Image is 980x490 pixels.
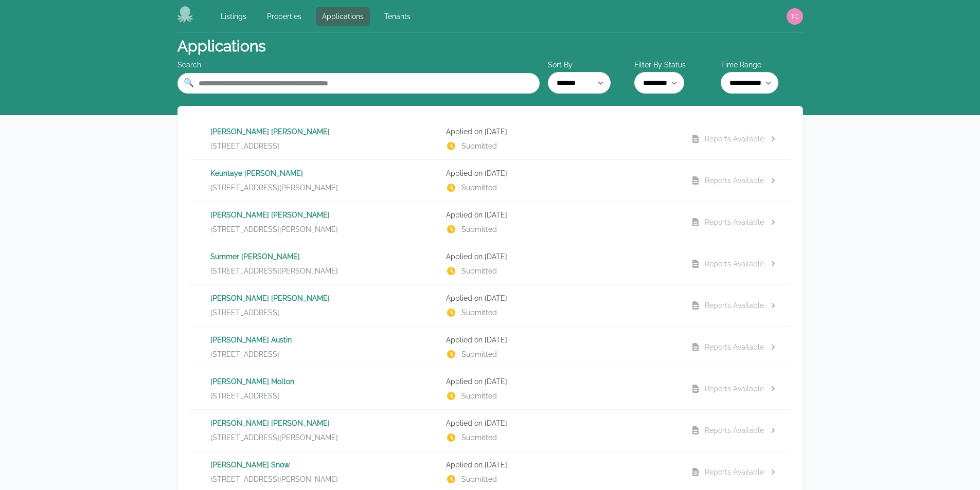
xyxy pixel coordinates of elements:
p: Applied on [446,251,674,262]
span: [STREET_ADDRESS][PERSON_NAME] [210,183,338,193]
p: Applied on [446,210,674,220]
p: Applied on [446,335,674,345]
div: Reports Available [705,175,764,186]
span: [STREET_ADDRESS][PERSON_NAME] [210,224,338,234]
p: Applied on [446,376,674,387]
p: Submitted [446,141,674,151]
a: [PERSON_NAME] [PERSON_NAME][STREET_ADDRESS]Applied on [DATE]SubmittedReports Available [190,285,791,326]
span: [STREET_ADDRESS][PERSON_NAME] [210,432,338,443]
time: [DATE] [485,294,507,302]
div: Reports Available [705,134,764,144]
p: [PERSON_NAME] [PERSON_NAME] [210,418,438,428]
p: Submitted [446,432,674,443]
time: [DATE] [485,169,507,177]
p: [PERSON_NAME] Austin [210,335,438,345]
div: Reports Available [705,300,764,311]
h1: Applications [177,37,265,56]
p: [PERSON_NAME] [PERSON_NAME] [210,126,438,137]
p: Submitted [446,307,674,318]
p: Applied on [446,168,674,178]
time: [DATE] [485,128,507,136]
p: Applied on [446,460,674,470]
a: [PERSON_NAME] [PERSON_NAME][STREET_ADDRESS][PERSON_NAME]Applied on [DATE]SubmittedReports Available [190,410,791,451]
span: [STREET_ADDRESS] [210,349,279,359]
p: Keuntaye [PERSON_NAME] [210,168,438,178]
div: Reports Available [705,425,764,435]
span: [STREET_ADDRESS][PERSON_NAME] [210,266,338,276]
a: Properties [261,7,308,26]
p: Applied on [446,126,674,137]
a: Keuntaye [PERSON_NAME][STREET_ADDRESS][PERSON_NAME]Applied on [DATE]SubmittedReports Available [190,160,791,201]
a: Tenants [378,7,417,26]
p: [PERSON_NAME] Snow [210,460,438,470]
p: Submitted [446,224,674,234]
a: [PERSON_NAME] Austin[STREET_ADDRESS]Applied on [DATE]SubmittedReports Available [190,326,791,368]
time: [DATE] [485,336,507,344]
span: [STREET_ADDRESS] [210,391,279,401]
label: Time Range [721,60,803,70]
p: Applied on [446,293,674,303]
p: Applied on [446,418,674,428]
span: [STREET_ADDRESS][PERSON_NAME] [210,474,338,484]
time: [DATE] [485,461,507,469]
a: [PERSON_NAME] [PERSON_NAME][STREET_ADDRESS][PERSON_NAME]Applied on [DATE]SubmittedReports Available [190,202,791,243]
p: [PERSON_NAME] [PERSON_NAME] [210,210,438,220]
div: Reports Available [705,259,764,269]
time: [DATE] [485,252,507,261]
div: Reports Available [705,467,764,477]
time: [DATE] [485,211,507,219]
p: Submitted [446,266,674,276]
label: Filter By Status [634,60,717,70]
span: [STREET_ADDRESS] [210,307,279,318]
time: [DATE] [485,377,507,386]
div: Reports Available [705,384,764,394]
div: Search [177,60,540,70]
div: Reports Available [705,217,764,227]
span: [STREET_ADDRESS] [210,141,279,151]
p: Summer [PERSON_NAME] [210,251,438,262]
div: Reports Available [705,342,764,352]
a: [PERSON_NAME] Molton[STREET_ADDRESS]Applied on [DATE]SubmittedReports Available [190,368,791,409]
a: Listings [215,7,253,26]
p: [PERSON_NAME] Molton [210,376,438,387]
a: Applications [316,7,370,26]
p: Submitted [446,474,674,484]
p: Submitted [446,391,674,401]
a: Summer [PERSON_NAME][STREET_ADDRESS][PERSON_NAME]Applied on [DATE]SubmittedReports Available [190,243,791,284]
label: Sort By [548,60,630,70]
p: Submitted [446,349,674,359]
time: [DATE] [485,419,507,427]
p: Submitted [446,183,674,193]
p: [PERSON_NAME] [PERSON_NAME] [210,293,438,303]
a: [PERSON_NAME] [PERSON_NAME][STREET_ADDRESS]Applied on [DATE]SubmittedReports Available [190,118,791,159]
